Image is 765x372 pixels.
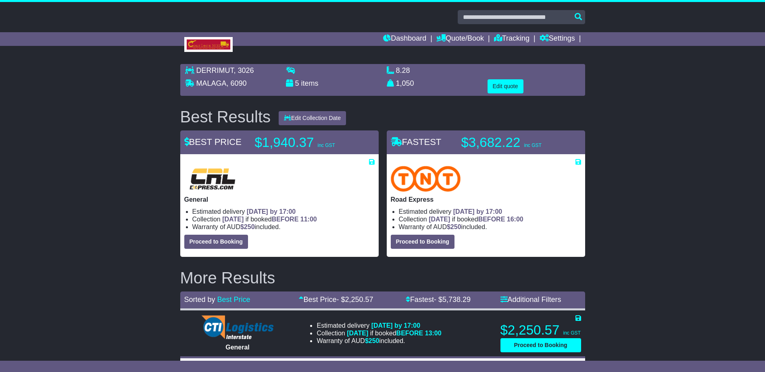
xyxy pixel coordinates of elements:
[488,79,523,93] button: Edit quote
[500,296,561,304] a: Additional Filters
[184,296,215,304] span: Sorted by
[272,216,299,223] span: BEFORE
[184,137,242,147] span: BEST PRICE
[317,337,441,345] li: Warranty of AUD included.
[436,32,484,46] a: Quote/Book
[453,208,502,215] span: [DATE] by 17:00
[540,32,575,46] a: Settings
[500,322,581,338] p: $2,250.57
[391,166,461,192] img: TNT Domestic: Road Express
[507,216,523,223] span: 16:00
[478,216,505,223] span: BEFORE
[337,296,373,304] span: - $
[299,296,373,304] a: Best Price- $2,250.57
[227,79,247,87] span: , 6090
[176,108,275,126] div: Best Results
[225,344,250,351] span: General
[234,66,254,74] span: , 3026
[365,337,379,344] span: $
[192,215,375,223] li: Collection
[184,196,375,203] p: General
[255,134,356,151] p: $1,940.37
[391,137,442,147] span: FASTEST
[222,216,244,223] span: [DATE]
[425,330,442,337] span: 13:00
[371,322,421,329] span: [DATE] by 17:00
[494,32,529,46] a: Tracking
[192,223,375,231] li: Warranty of AUD included.
[447,223,461,230] span: $
[244,223,255,230] span: 250
[301,79,319,87] span: items
[406,296,471,304] a: Fastest- $5,738.29
[222,216,317,223] span: if booked
[442,296,471,304] span: 5,738.29
[347,330,441,337] span: if booked
[347,330,368,337] span: [DATE]
[429,216,523,223] span: if booked
[317,322,441,329] li: Estimated delivery
[369,337,379,344] span: 250
[399,208,581,215] li: Estimated delivery
[300,216,317,223] span: 11:00
[429,216,450,223] span: [DATE]
[184,235,248,249] button: Proceed to Booking
[524,143,541,148] span: inc GST
[345,296,373,304] span: 2,250.57
[200,315,275,339] img: CTI Logistics - Interstate: General
[434,296,471,304] span: - $
[247,208,296,215] span: [DATE] by 17:00
[192,208,375,215] li: Estimated delivery
[396,330,423,337] span: BEFORE
[461,134,562,151] p: $3,682.22
[500,338,581,352] button: Proceed to Booking
[217,296,250,304] a: Best Price
[317,143,335,148] span: inc GST
[383,32,426,46] a: Dashboard
[391,196,581,203] p: Road Express
[180,269,585,287] h2: More Results
[391,235,454,249] button: Proceed to Booking
[450,223,461,230] span: 250
[196,66,234,74] span: DERRIMUT
[399,215,581,223] li: Collection
[396,66,410,74] span: 8.28
[396,79,414,87] span: 1,050
[240,223,255,230] span: $
[184,166,241,192] img: CRL: General
[196,79,227,87] span: MALAGA
[295,79,299,87] span: 5
[317,329,441,337] li: Collection
[279,111,346,125] button: Edit Collection Date
[399,223,581,231] li: Warranty of AUD included.
[563,330,580,336] span: inc GST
